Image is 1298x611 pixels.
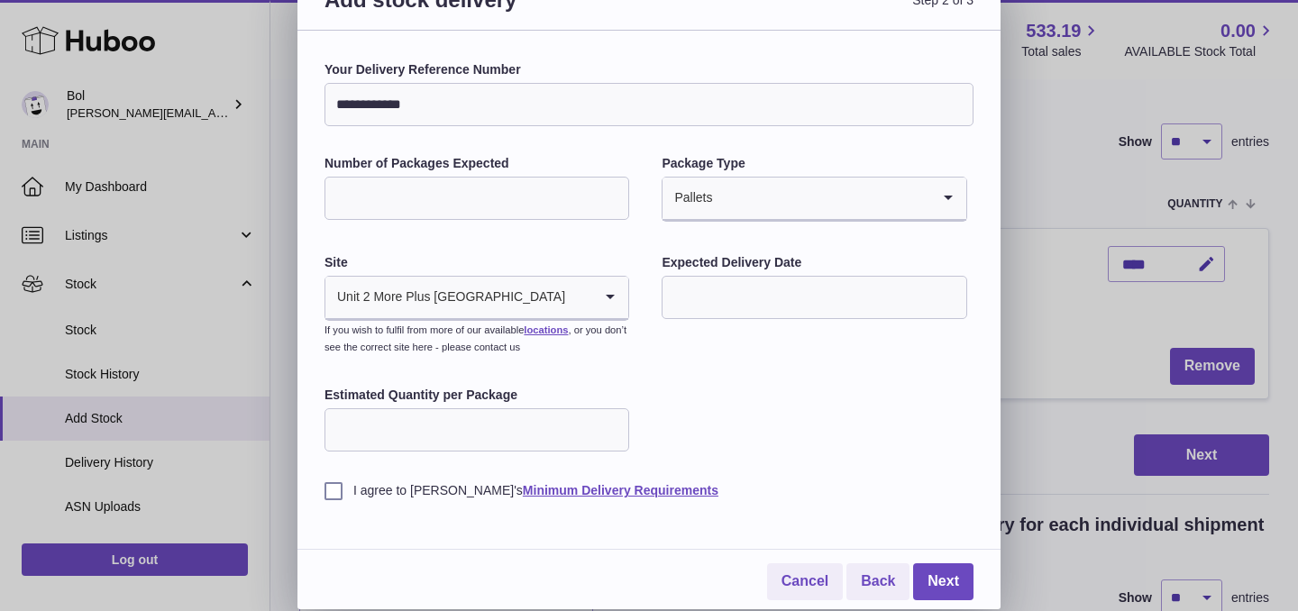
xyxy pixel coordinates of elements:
input: Search for option [713,178,929,219]
input: Search for option [566,277,592,318]
label: Your Delivery Reference Number [324,61,973,78]
span: Pallets [663,178,713,219]
label: I agree to [PERSON_NAME]'s [324,482,973,499]
label: Package Type [662,155,966,172]
label: Number of Packages Expected [324,155,629,172]
a: Cancel [767,563,843,600]
small: If you wish to fulfil from more of our available , or you don’t see the correct site here - pleas... [324,324,626,352]
a: Minimum Delivery Requirements [523,483,718,497]
label: Estimated Quantity per Package [324,387,629,404]
a: Back [846,563,910,600]
label: Site [324,254,629,271]
a: Next [913,563,973,600]
a: locations [524,324,568,335]
div: Search for option [325,277,628,320]
div: Search for option [663,178,965,221]
span: Unit 2 More Plus [GEOGRAPHIC_DATA] [325,277,566,318]
label: Expected Delivery Date [662,254,966,271]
